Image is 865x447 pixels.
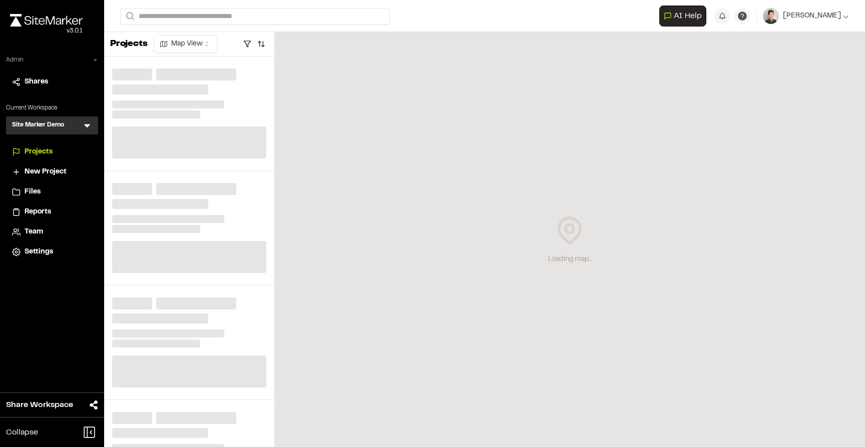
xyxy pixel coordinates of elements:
p: Current Workspace [6,103,98,112]
div: Open AI Assistant [659,5,710,26]
a: Reports [12,206,92,217]
span: Files [25,186,41,197]
a: Team [12,226,92,237]
div: Oh geez...please don't... [10,26,83,35]
button: Open AI Assistant [659,5,706,26]
span: Share Workspace [6,399,73,411]
span: AI Help [674,10,702,22]
p: Admin [6,55,24,64]
a: Settings [12,246,92,257]
button: Search [120,8,138,24]
p: Projects [110,37,148,51]
span: [PERSON_NAME] [783,10,841,21]
button: [PERSON_NAME] [763,8,849,24]
h3: Site Marker Demo [12,120,64,130]
span: Team [25,226,43,237]
span: Shares [25,76,48,87]
img: User [763,8,779,24]
span: Reports [25,206,51,217]
span: New Project [25,166,67,177]
span: Collapse [6,426,38,438]
a: New Project [12,166,92,177]
span: Settings [25,246,53,257]
img: rebrand.png [10,14,83,26]
a: Files [12,186,92,197]
div: Loading map... [548,254,592,265]
a: Shares [12,76,92,87]
a: Projects [12,146,92,157]
span: Projects [25,146,53,157]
